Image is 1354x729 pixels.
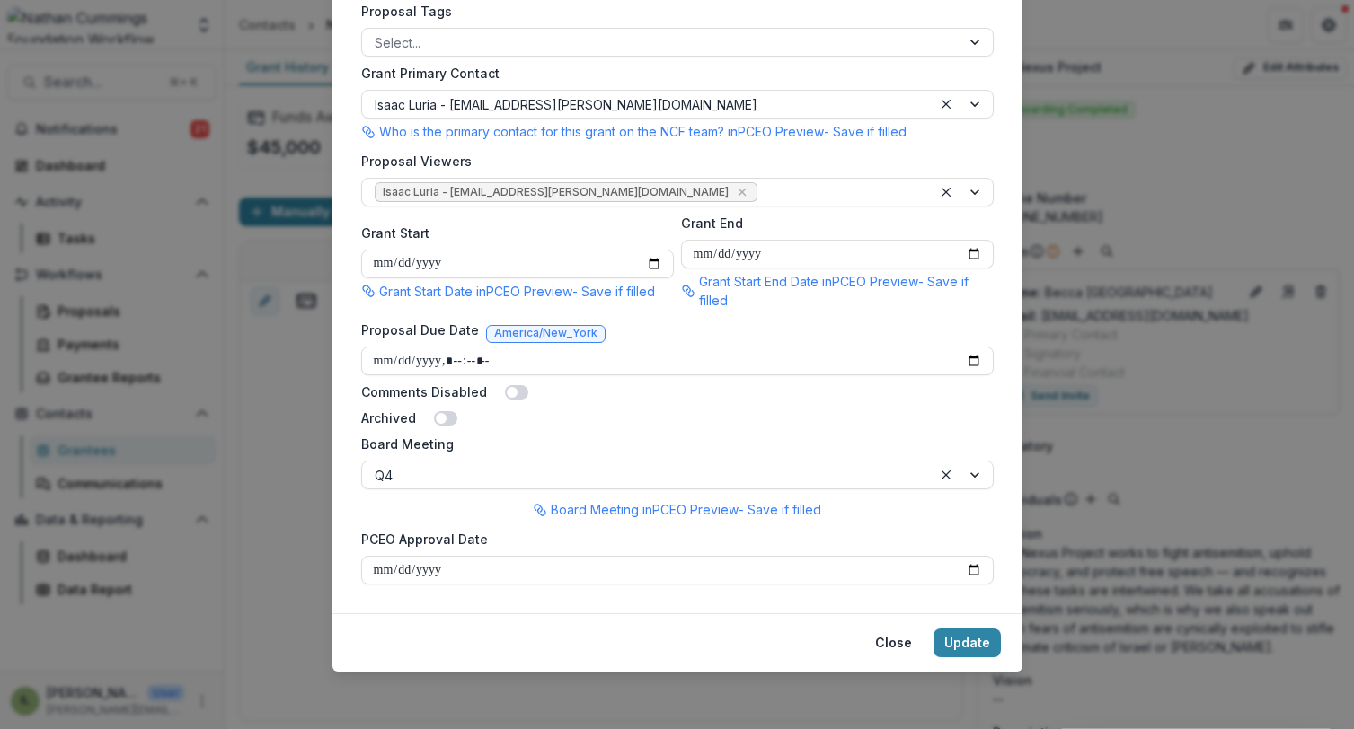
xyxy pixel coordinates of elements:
button: Update [934,628,1001,657]
div: Clear selected options [935,464,957,486]
p: Grant Start End Date in PCEO Preview - Save if filled [699,272,994,310]
label: Proposal Due Date [361,321,479,339]
div: Clear selected options [935,93,957,115]
span: America/New_York [494,327,597,339]
label: Grant End [681,214,983,233]
div: Remove Isaac Luria - isaac.luria@nathancummings.org [733,183,751,201]
p: Who is the primary contact for this grant on the NCF team? in PCEO Preview - Save if filled [379,122,907,141]
label: Grant Primary Contact [361,64,983,83]
label: Archived [361,408,416,427]
label: PCEO Approval Date [361,530,983,549]
p: Grant Start Date in PCEO Preview - Save if filled [379,282,655,301]
label: Proposal Viewers [361,152,983,171]
button: Close [864,628,923,657]
label: Board Meeting [361,435,983,453]
span: Isaac Luria - [EMAIL_ADDRESS][PERSON_NAME][DOMAIN_NAME] [383,186,729,198]
div: Clear selected options [935,181,957,203]
label: Comments Disabled [361,382,487,401]
p: Board Meeting in PCEO Preview - Save if filled [551,500,821,519]
label: Proposal Tags [361,2,983,21]
label: Grant Start [361,224,663,242]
